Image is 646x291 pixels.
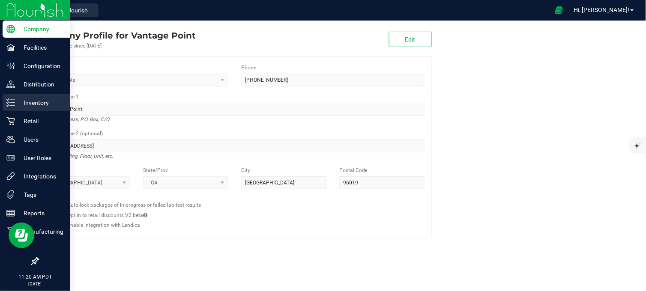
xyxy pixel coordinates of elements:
[45,103,425,116] input: Address
[241,176,326,189] input: City
[4,273,66,281] p: 11:20 AM PDT
[15,134,66,145] p: Users
[9,223,34,248] iframe: Resource center
[6,80,15,89] inline-svg: Distribution
[6,190,15,199] inline-svg: Tags
[4,281,66,287] p: [DATE]
[15,116,66,126] p: Retail
[6,117,15,125] inline-svg: Retail
[6,154,15,162] inline-svg: User Roles
[143,166,168,174] label: State/Prov
[45,151,113,161] i: Suite, Building, Floor, Unit, etc.
[405,36,416,43] span: Edit
[6,135,15,144] inline-svg: Users
[45,114,109,125] i: Street address, P.O. Box, C/O
[15,42,66,53] p: Facilities
[15,24,66,34] p: Company
[15,98,66,108] p: Inventory
[6,25,15,33] inline-svg: Company
[45,140,425,152] input: Suite, Building, Unit, etc.
[339,166,368,174] label: Postal Code
[67,211,147,219] label: Opt in to retail discounts V2 beta
[15,153,66,163] p: User Roles
[45,196,425,201] h2: Configs
[6,98,15,107] inline-svg: Inventory
[15,208,66,218] p: Reports
[241,166,250,174] label: City
[549,2,568,18] span: Open Ecommerce Menu
[6,62,15,70] inline-svg: Configuration
[67,201,201,209] label: Auto-lock packages of in-progress or failed lab test results
[241,64,256,71] label: Phone
[6,172,15,181] inline-svg: Integrations
[38,42,196,50] div: Account active since [DATE]
[389,32,432,47] button: Edit
[6,43,15,52] inline-svg: Facilities
[6,209,15,217] inline-svg: Reports
[6,227,15,236] inline-svg: Manufacturing
[67,221,140,229] label: Enable integration with Lendica
[45,130,103,137] label: Address Line 2 (optional)
[15,171,66,181] p: Integrations
[15,226,66,237] p: Manufacturing
[241,74,425,86] input: (123) 456-7890
[15,61,66,71] p: Configuration
[339,176,425,189] input: Postal Code
[15,79,66,89] p: Distribution
[15,190,66,200] p: Tags
[574,6,630,13] span: Hi, [PERSON_NAME]!
[38,29,196,42] div: Vantage Point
